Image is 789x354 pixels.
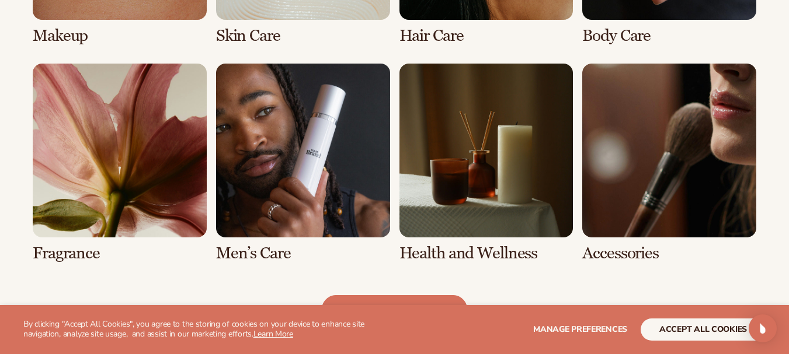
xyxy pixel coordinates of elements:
[749,314,777,342] div: Open Intercom Messenger
[641,318,766,341] button: accept all cookies
[216,64,390,262] div: 6 / 8
[253,328,293,339] a: Learn More
[533,324,627,335] span: Manage preferences
[322,295,467,323] a: view full catalog
[23,320,390,339] p: By clicking "Accept All Cookies", you agree to the storing of cookies on your device to enhance s...
[582,27,756,45] h3: Body Care
[399,27,573,45] h3: Hair Care
[33,27,207,45] h3: Makeup
[216,27,390,45] h3: Skin Care
[399,64,573,262] div: 7 / 8
[33,64,207,262] div: 5 / 8
[533,318,627,341] button: Manage preferences
[582,64,756,262] div: 8 / 8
